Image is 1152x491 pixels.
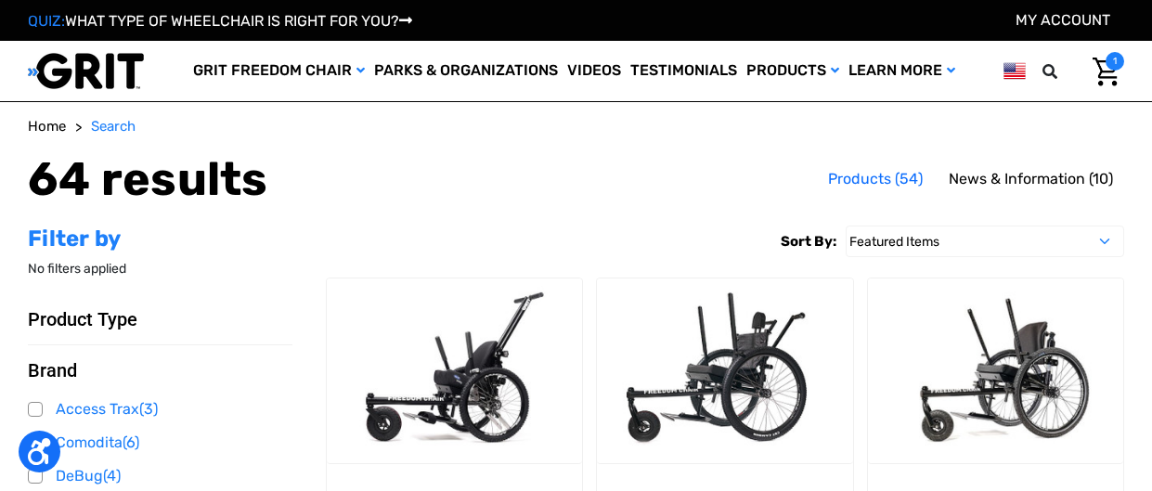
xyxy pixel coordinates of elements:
[28,226,292,252] h2: Filter by
[28,308,292,330] button: Product Type
[28,116,1124,137] nav: Breadcrumb
[1016,11,1110,29] a: Account
[626,41,742,101] a: Testimonials
[369,41,563,101] a: Parks & Organizations
[123,433,139,451] span: (6)
[1093,58,1120,86] img: Cart
[949,170,1113,187] span: News & Information (10)
[28,308,137,330] span: Product Type
[868,278,1123,464] a: GRIT Freedom Chair: Pro,$5,495.00
[28,151,268,207] h1: 64 results
[868,286,1123,456] img: GRIT Freedom Chair Pro: the Pro model shown including contoured Invacare Matrx seatback, Spinergy...
[139,400,158,418] span: (3)
[327,286,582,456] img: GRIT Junior: GRIT Freedom Chair all terrain wheelchair engineered specifically for kids
[742,41,844,101] a: Products
[188,41,369,101] a: GRIT Freedom Chair
[28,116,66,137] a: Home
[327,278,582,464] a: GRIT Junior,$4,995.00
[28,52,144,90] img: GRIT All-Terrain Wheelchair and Mobility Equipment
[28,395,292,423] a: Access Trax(3)
[28,359,292,381] button: Brand
[1106,52,1124,71] span: 1
[1051,52,1079,91] input: Search
[828,170,923,187] span: Products (54)
[28,259,292,278] p: No filters applied
[1079,52,1124,91] a: Cart with 1 items
[597,278,852,464] a: GRIT Freedom Chair: Spartan,$3,995.00
[91,118,136,135] span: Search
[28,359,77,381] span: Brand
[563,41,626,101] a: Videos
[844,41,960,101] a: Learn More
[28,118,66,135] span: Home
[28,12,65,30] span: QUIZ:
[103,467,121,485] span: (4)
[28,12,412,30] a: QUIZ:WHAT TYPE OF WHEELCHAIR IS RIGHT FOR YOU?
[28,429,292,457] a: Comodita(6)
[597,286,852,456] img: GRIT Freedom Chair: Spartan
[28,462,292,490] a: DeBug(4)
[781,226,836,257] label: Sort By:
[1003,59,1026,83] img: us.png
[91,116,136,137] a: Search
